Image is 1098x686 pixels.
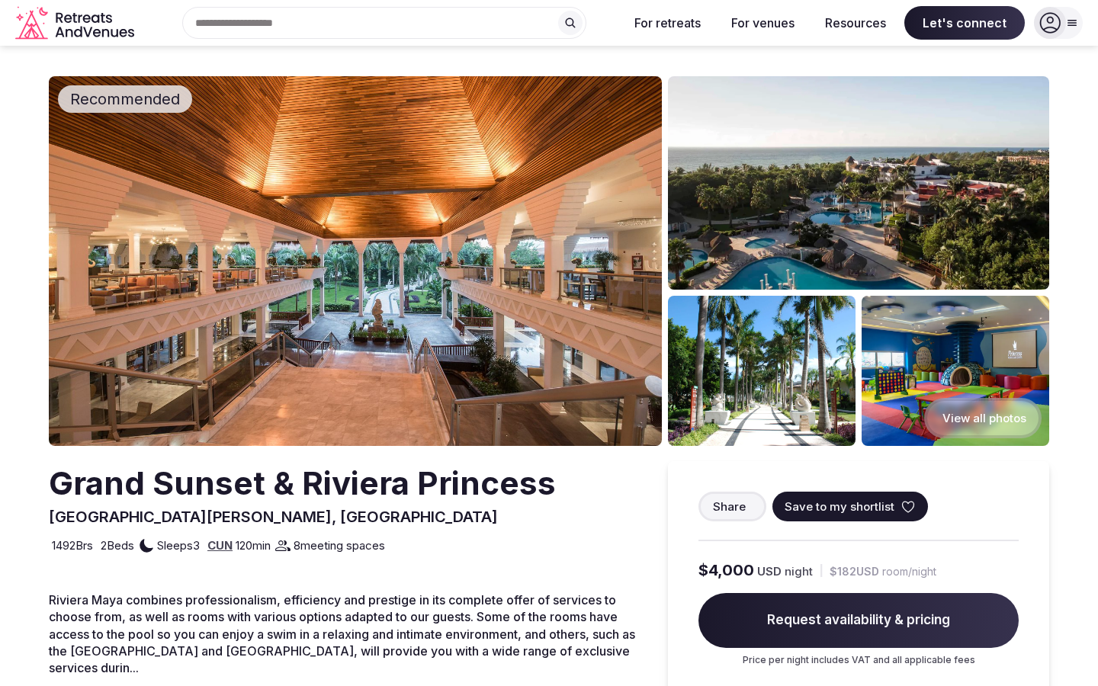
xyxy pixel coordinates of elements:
div: Recommended [58,85,192,113]
button: Share [698,492,766,521]
span: night [785,563,813,579]
span: $182 USD [830,564,879,579]
span: 1492 Brs [52,537,93,553]
span: Request availability & pricing [698,593,1019,648]
p: Price per night includes VAT and all applicable fees [698,654,1019,667]
span: [GEOGRAPHIC_DATA][PERSON_NAME], [GEOGRAPHIC_DATA] [49,508,498,526]
button: For venues [719,6,807,40]
button: View all photos [924,398,1042,438]
button: Resources [813,6,898,40]
span: Share [713,498,746,514]
button: For retreats [622,6,713,40]
img: Venue gallery photo [668,296,856,446]
span: $4,000 [698,559,754,581]
img: Venue cover photo [49,76,662,446]
span: Save to my shortlist [785,498,894,514]
span: Recommended [64,88,186,110]
span: room/night [882,564,936,579]
span: Let's connect [904,6,1025,40]
h2: Grand Sunset & Riviera Princess [49,461,556,506]
span: 8 meeting spaces [294,537,385,553]
span: Sleeps 3 [157,537,200,553]
svg: Retreats and Venues company logo [15,6,137,40]
a: CUN [207,538,233,553]
span: Riviera Maya combines professionalism, efficiency and prestige in its complete offer of services ... [49,592,635,676]
span: 2 Beds [101,537,134,553]
img: Venue gallery photo [668,76,1049,290]
a: Visit the homepage [15,6,137,40]
button: Save to my shortlist [772,492,928,521]
span: USD [757,563,782,579]
img: Venue gallery photo [862,296,1049,446]
span: 120 min [236,537,271,553]
div: | [819,563,823,579]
